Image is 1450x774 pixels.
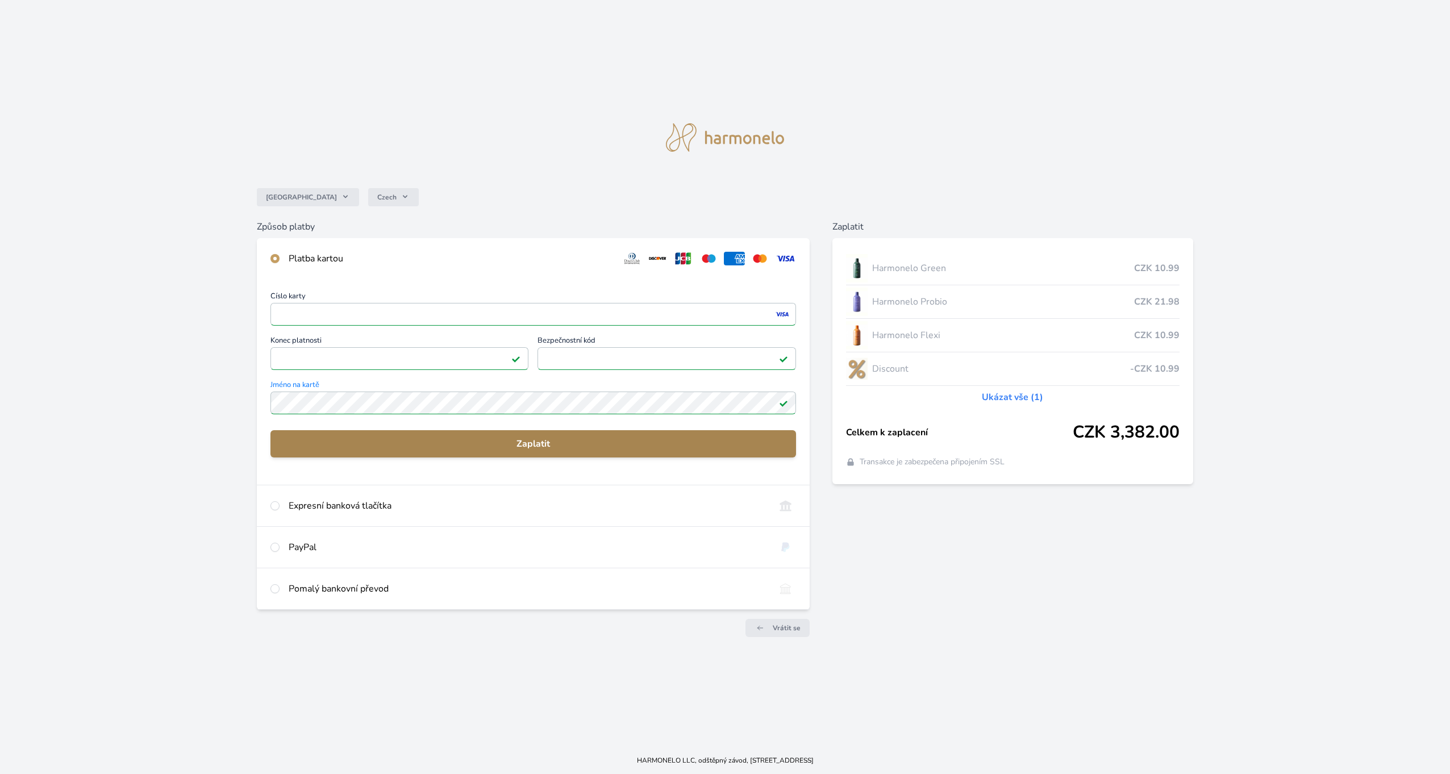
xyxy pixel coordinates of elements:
span: CZK 10.99 [1134,261,1180,275]
img: bankTransfer_IBAN.svg [775,582,796,596]
img: CLEAN_GREEN_se_stinem_x-lo.jpg [846,254,868,282]
img: mc.svg [749,252,770,265]
button: [GEOGRAPHIC_DATA] [257,188,359,206]
span: Zaplatit [280,437,787,451]
img: Platné pole [779,354,788,363]
img: maestro.svg [698,252,719,265]
img: visa [774,309,790,319]
img: paypal.svg [775,540,796,554]
img: Platné pole [779,398,788,407]
span: Czech [377,193,397,202]
span: Jméno na kartě [270,381,796,392]
span: -CZK 10.99 [1130,362,1180,376]
img: logo.svg [666,123,784,152]
div: Expresní banková tlačítka [289,499,766,513]
img: Platné pole [511,354,520,363]
span: [GEOGRAPHIC_DATA] [266,193,337,202]
span: Konec platnosti [270,337,528,347]
img: discover.svg [647,252,668,265]
img: jcb.svg [673,252,694,265]
h6: Způsob platby [257,220,810,234]
span: Harmonelo Probio [872,295,1134,309]
img: CLEAN_PROBIO_se_stinem_x-lo.jpg [846,288,868,316]
a: Ukázat vše (1) [982,390,1043,404]
img: onlineBanking_CZ.svg [775,499,796,513]
img: visa.svg [775,252,796,265]
span: Transakce je zabezpečena připojením SSL [860,456,1005,468]
input: Jméno na kartěPlatné pole [270,392,796,414]
button: Czech [368,188,419,206]
iframe: Iframe pro číslo karty [276,306,791,322]
button: Zaplatit [270,430,796,457]
h6: Zaplatit [832,220,1193,234]
div: Pomalý bankovní převod [289,582,766,596]
span: Celkem k zaplacení [846,426,1073,439]
span: Bezpečnostní kód [537,337,795,347]
iframe: Iframe pro bezpečnostní kód [543,351,790,367]
span: Harmonelo Green [872,261,1134,275]
span: CZK 3,382.00 [1073,422,1180,443]
img: CLEAN_FLEXI_se_stinem_x-hi_(1)-lo.jpg [846,321,868,349]
div: Platba kartou [289,252,612,265]
span: Discount [872,362,1130,376]
img: diners.svg [622,252,643,265]
span: Vrátit se [773,623,801,632]
span: Harmonelo Flexi [872,328,1134,342]
span: CZK 21.98 [1134,295,1180,309]
iframe: Iframe pro datum vypršení platnosti [276,351,523,367]
div: PayPal [289,540,766,554]
img: discount-lo.png [846,355,868,383]
span: CZK 10.99 [1134,328,1180,342]
a: Vrátit se [745,619,810,637]
img: amex.svg [724,252,745,265]
span: Číslo karty [270,293,796,303]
